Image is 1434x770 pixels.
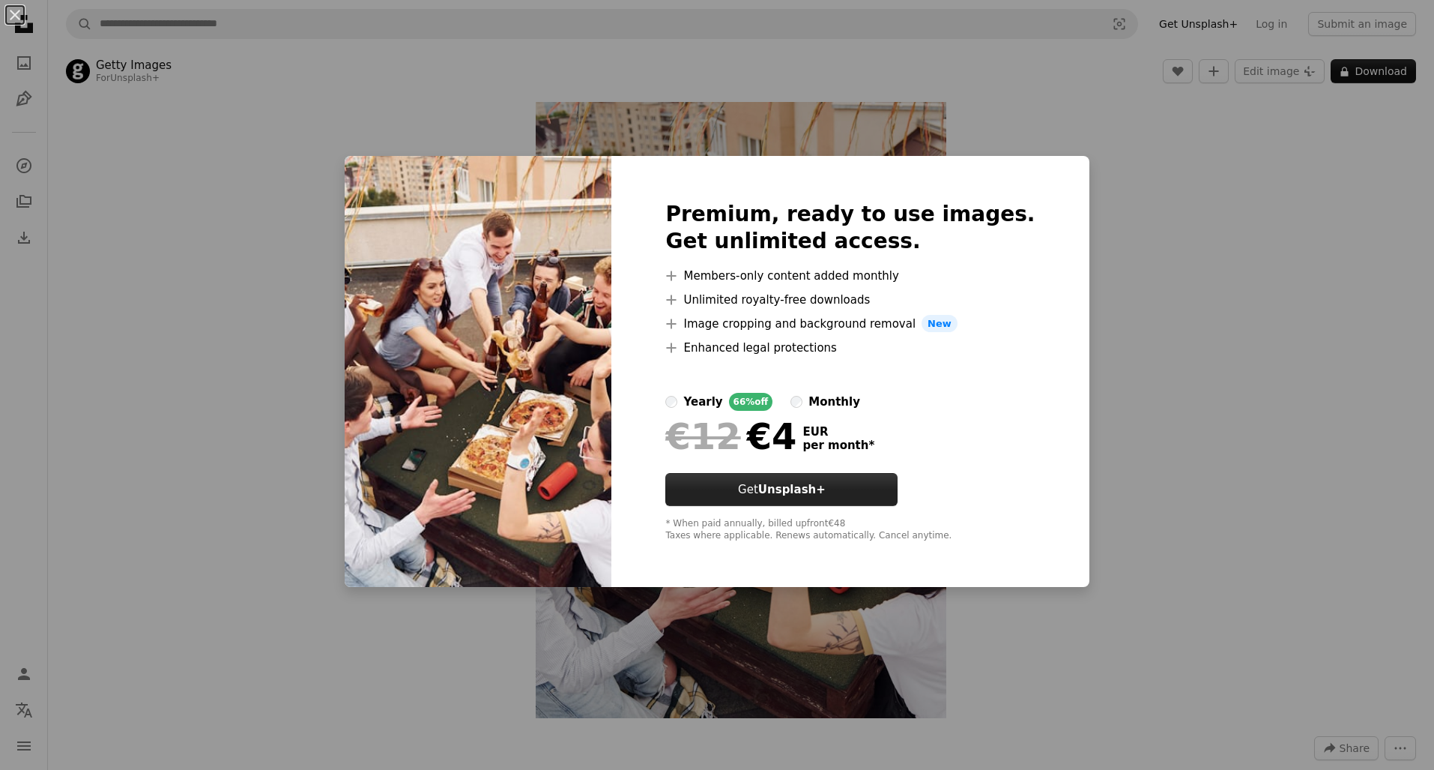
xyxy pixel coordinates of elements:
[665,339,1035,357] li: Enhanced legal protections
[665,417,796,456] div: €4
[665,396,677,408] input: yearly66%off
[802,425,874,439] span: EUR
[922,315,957,333] span: New
[665,417,740,456] span: €12
[345,156,611,588] img: premium_photo-1661715817028-818d78a4e8e5
[665,291,1035,309] li: Unlimited royalty-free downloads
[758,483,826,496] strong: Unsplash+
[665,267,1035,285] li: Members-only content added monthly
[683,393,722,411] div: yearly
[790,396,802,408] input: monthly
[665,473,898,506] button: GetUnsplash+
[802,439,874,452] span: per month *
[665,201,1035,255] h2: Premium, ready to use images. Get unlimited access.
[665,518,1035,542] div: * When paid annually, billed upfront €48 Taxes where applicable. Renews automatically. Cancel any...
[729,393,773,411] div: 66% off
[665,315,1035,333] li: Image cropping and background removal
[808,393,860,411] div: monthly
